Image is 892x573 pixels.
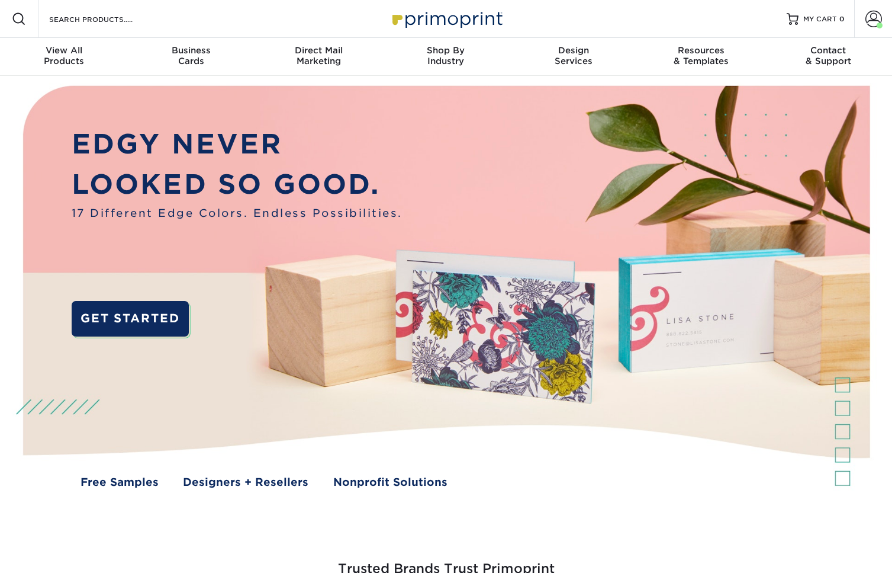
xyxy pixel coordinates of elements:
a: Nonprofit Solutions [333,474,447,490]
div: Industry [382,45,510,66]
span: Direct Mail [255,45,382,56]
p: LOOKED SO GOOD. [72,165,402,205]
span: 0 [839,15,845,23]
div: Marketing [255,45,382,66]
a: Contact& Support [765,38,892,76]
a: Designers + Resellers [183,474,308,490]
p: EDGY NEVER [72,124,402,165]
img: Primoprint [387,6,505,31]
a: Direct MailMarketing [255,38,382,76]
a: Shop ByIndustry [382,38,510,76]
a: Resources& Templates [637,38,764,76]
span: Shop By [382,45,510,56]
a: DesignServices [510,38,637,76]
div: Services [510,45,637,66]
span: Resources [637,45,764,56]
a: Free Samples [80,474,159,490]
input: SEARCH PRODUCTS..... [48,12,163,26]
a: GET STARTED [72,301,189,337]
div: & Support [765,45,892,66]
a: BusinessCards [127,38,255,76]
div: & Templates [637,45,764,66]
div: Cards [127,45,255,66]
span: 17 Different Edge Colors. Endless Possibilities. [72,205,402,221]
span: Contact [765,45,892,56]
span: Business [127,45,255,56]
span: Design [510,45,637,56]
span: MY CART [803,14,837,24]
